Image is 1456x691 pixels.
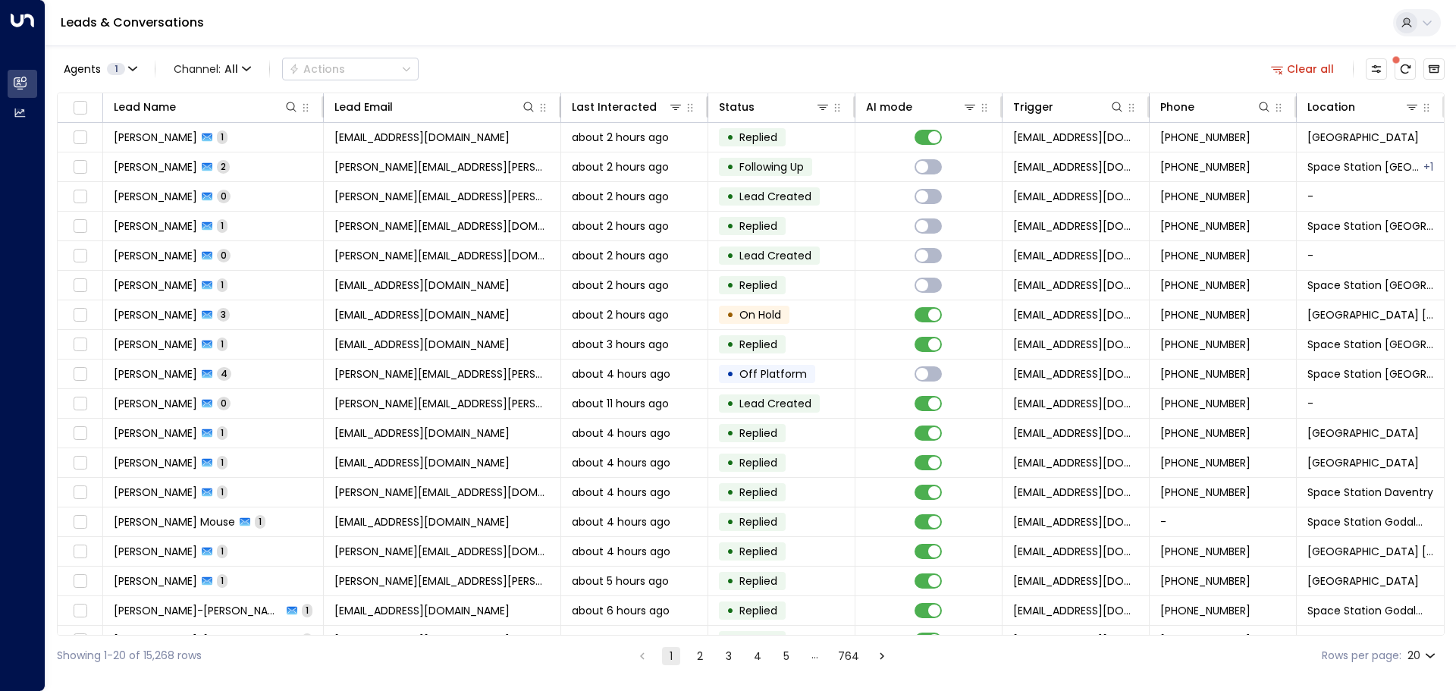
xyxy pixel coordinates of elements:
div: • [726,539,734,564]
span: Toggle select row [71,513,89,532]
div: Last Interacted [572,98,657,116]
div: Button group with a nested menu [282,58,419,80]
span: Toggle select row [71,217,89,236]
span: Jordan Reed-Brooke [114,633,282,648]
nav: pagination navigation [632,646,892,665]
div: AI mode [866,98,977,116]
div: Space Station Cricklewood [1423,159,1433,174]
button: Agents1 [57,58,143,80]
span: leads@space-station.co.uk [1013,278,1138,293]
button: Go to next page [873,647,891,665]
div: • [726,184,734,209]
span: Toggle select row [71,542,89,561]
span: filaw@hotmail.co.uk [334,307,510,322]
span: Space Station Shrewsbury [1307,544,1433,559]
span: Replied [739,455,777,470]
span: Toggle select row [71,572,89,591]
span: about 6 hours ago [572,633,670,648]
span: Toggle select row [71,247,89,265]
span: leads@space-station.co.uk [1013,189,1138,204]
div: • [726,627,734,653]
span: Replied [739,514,777,529]
span: Toggle select row [71,276,89,295]
span: leads@space-station.co.uk [1013,159,1138,174]
span: about 4 hours ago [572,455,670,470]
span: +441252932445 [1160,278,1250,293]
span: Space Station Daventry [1307,485,1433,500]
span: 1 [217,219,227,232]
div: Lead Email [334,98,536,116]
span: leads@space-station.co.uk [1013,396,1138,411]
span: leads@space-station.co.uk [1013,485,1138,500]
div: Status [719,98,830,116]
span: Space Station Swiss Cottage [1307,218,1433,234]
span: Replied [739,603,777,618]
div: Lead Email [334,98,393,116]
div: • [726,243,734,269]
span: Toggle select row [71,306,89,325]
span: 1 [302,633,312,646]
span: Toggle select row [71,187,89,206]
span: Sofia Owaisi [114,455,197,470]
div: • [726,213,734,239]
span: Jasmine Lee [114,130,197,145]
div: • [726,331,734,357]
span: 3 [217,308,230,321]
span: 1 [217,545,227,558]
span: Off Platform [739,366,807,382]
div: • [726,568,734,594]
a: Leads & Conversations [61,14,204,31]
div: • [726,509,734,535]
span: +447765819826 [1160,633,1250,648]
span: mmouse@gmail.com [334,514,510,529]
span: There are new threads available. Refresh the grid to view the latest updates. [1395,58,1416,80]
td: - [1297,389,1444,418]
div: Trigger [1013,98,1053,116]
span: about 4 hours ago [572,485,670,500]
span: Replied [739,337,777,352]
button: Actions [282,58,419,80]
div: Lead Name [114,98,176,116]
span: about 4 hours ago [572,544,670,559]
span: Replied [739,573,777,589]
span: 1 [217,426,227,439]
span: Replied [739,426,777,441]
span: leads@space-station.co.uk [1013,130,1138,145]
td: - [1297,182,1444,211]
span: Toggle select row [71,424,89,443]
span: sofia.s.owaisi@hotmail.co.uk [334,455,510,470]
span: bournebuild2000@gmail.com [334,337,510,352]
span: 0 [217,249,231,262]
div: … [806,647,824,665]
span: Toggle select all [71,99,89,118]
span: john.smith999@hotmail.com [334,218,550,234]
span: +447767246753 [1160,248,1250,263]
span: leads@space-station.co.uk [1013,337,1138,352]
button: Channel:All [168,58,257,80]
span: +447875550109 [1160,573,1250,589]
td: - [1297,241,1444,270]
span: Space Station Godalming [1307,603,1433,618]
span: about 3 hours ago [572,337,669,352]
div: • [726,420,734,446]
span: +447983161216 [1160,396,1250,411]
button: Clear all [1265,58,1341,80]
span: John Smith [114,218,197,234]
span: Anthony Bourne [114,337,197,352]
span: Keith Wilson [114,278,197,293]
span: +447983161216 [1160,366,1250,382]
span: about 4 hours ago [572,426,670,441]
span: stormocean1@aol.co.uk [334,426,510,441]
span: about 2 hours ago [572,130,669,145]
span: Jordan Reed-Brooke [114,603,282,618]
span: Space Station Godalming [1307,633,1433,648]
span: 0 [217,397,231,410]
span: 4 [217,367,231,380]
span: +447767246753 [1160,218,1250,234]
span: +447949342115 [1160,337,1250,352]
span: leads@space-station.co.uk [1013,307,1138,322]
span: jordanreedbrooke@googlemail.com [334,633,510,648]
span: Toggle select row [71,158,89,177]
button: page 1 [662,647,680,665]
button: Go to page 764 [835,647,862,665]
